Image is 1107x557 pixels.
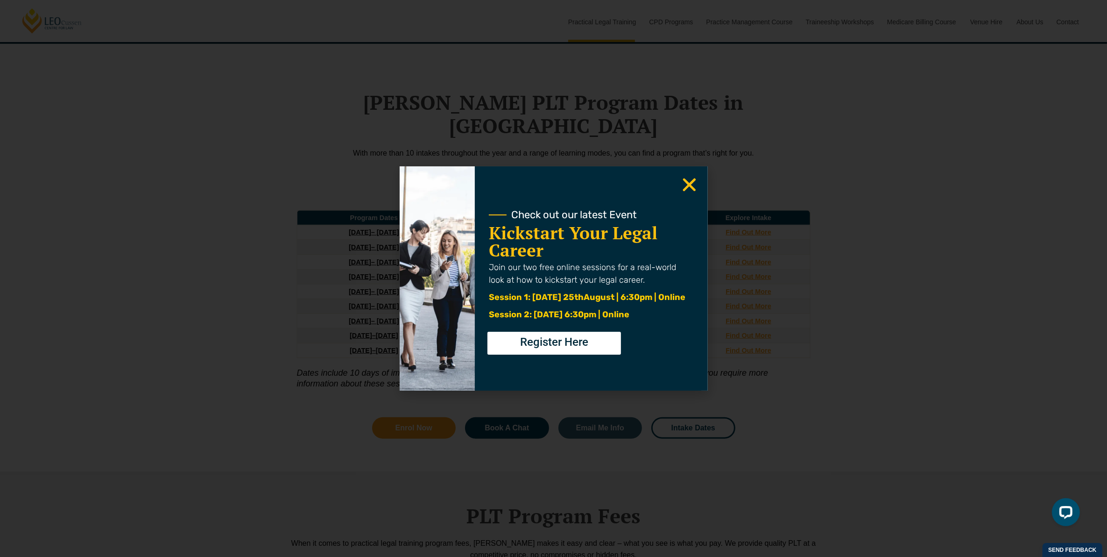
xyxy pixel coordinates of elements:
span: Session 1: [DATE] 25 [489,292,574,302]
iframe: LiveChat chat widget [1044,494,1084,534]
a: Register Here [487,332,621,355]
span: Check out our latest Event [511,210,637,220]
span: Register Here [520,336,588,348]
span: th [574,292,584,302]
a: Kickstart Your Legal Career [489,221,657,262]
span: Join our two free online sessions for a real-world look at how to kickstart your legal career. [489,262,676,285]
span: Session 2: [DATE] 6:30pm | Online [489,309,629,320]
a: Close [680,176,698,194]
span: August | 6:30pm | Online [584,292,685,302]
